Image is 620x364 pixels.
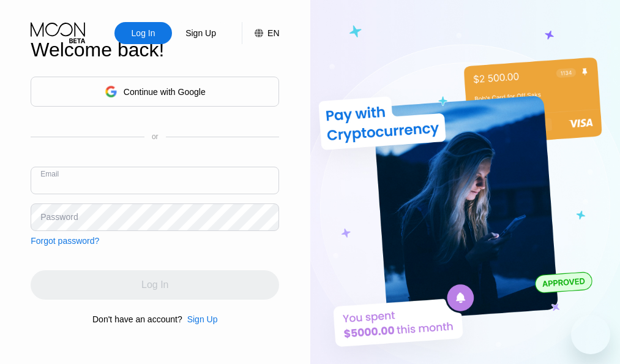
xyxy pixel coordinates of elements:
[31,236,99,246] div: Forgot password?
[40,212,78,222] div: Password
[31,39,279,61] div: Welcome back!
[31,77,279,107] div: Continue with Google
[182,314,218,324] div: Sign Up
[184,27,217,39] div: Sign Up
[40,170,59,178] div: Email
[571,315,610,354] iframe: Button to launch messaging window
[92,314,182,324] div: Don't have an account?
[130,27,157,39] div: Log In
[187,314,218,324] div: Sign Up
[267,28,279,38] div: EN
[152,132,159,141] div: or
[172,22,230,44] div: Sign Up
[114,22,172,44] div: Log In
[124,87,206,97] div: Continue with Google
[242,22,279,44] div: EN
